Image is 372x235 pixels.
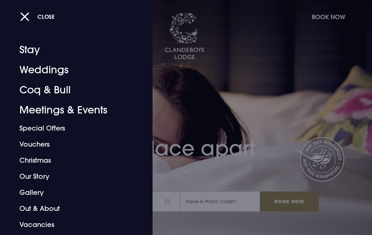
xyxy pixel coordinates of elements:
[19,40,124,60] a: Stay
[19,217,124,233] a: Vacancies
[19,136,124,152] a: Vouchers
[19,60,124,80] a: Weddings
[19,80,124,100] a: Coq & Bull
[19,201,124,217] a: Out & About
[19,152,124,168] a: Christmas
[19,100,124,120] a: Meetings & Events
[20,10,55,23] button: Close
[19,184,124,201] a: Gallery
[19,168,124,184] a: Our Story
[19,120,124,136] a: Special Offers
[37,13,55,20] span: Close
